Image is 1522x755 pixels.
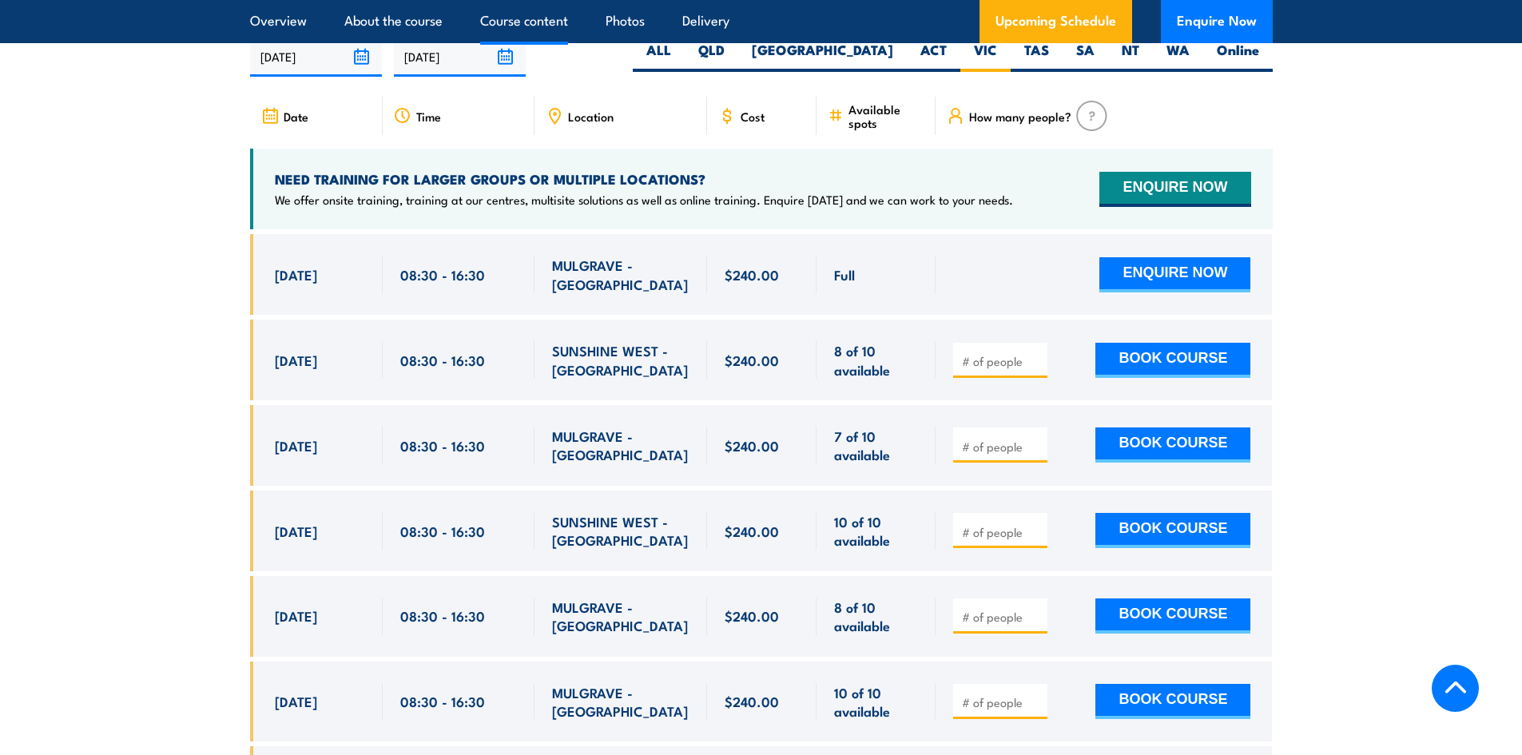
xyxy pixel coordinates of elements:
[552,427,689,464] span: MULGRAVE - [GEOGRAPHIC_DATA]
[400,606,485,625] span: 08:30 - 16:30
[834,427,918,464] span: 7 of 10 available
[400,436,485,455] span: 08:30 - 16:30
[552,598,689,635] span: MULGRAVE - [GEOGRAPHIC_DATA]
[962,609,1042,625] input: # of people
[275,436,317,455] span: [DATE]
[1095,684,1250,719] button: BOOK COURSE
[725,522,779,540] span: $240.00
[1099,257,1250,292] button: ENQUIRE NOW
[633,41,685,72] label: ALL
[275,265,317,284] span: [DATE]
[1203,41,1273,72] label: Online
[725,436,779,455] span: $240.00
[1099,172,1250,207] button: ENQUIRE NOW
[1095,427,1250,463] button: BOOK COURSE
[400,265,485,284] span: 08:30 - 16:30
[685,41,738,72] label: QLD
[969,109,1071,123] span: How many people?
[275,170,1013,188] h4: NEED TRAINING FOR LARGER GROUPS OR MULTIPLE LOCATIONS?
[552,512,689,550] span: SUNSHINE WEST - [GEOGRAPHIC_DATA]
[962,353,1042,369] input: # of people
[741,109,765,123] span: Cost
[400,351,485,369] span: 08:30 - 16:30
[400,522,485,540] span: 08:30 - 16:30
[907,41,960,72] label: ACT
[1063,41,1108,72] label: SA
[416,109,441,123] span: Time
[834,683,918,721] span: 10 of 10 available
[738,41,907,72] label: [GEOGRAPHIC_DATA]
[725,351,779,369] span: $240.00
[552,683,689,721] span: MULGRAVE - [GEOGRAPHIC_DATA]
[275,522,317,540] span: [DATE]
[960,41,1011,72] label: VIC
[1095,343,1250,378] button: BOOK COURSE
[725,606,779,625] span: $240.00
[552,341,689,379] span: SUNSHINE WEST - [GEOGRAPHIC_DATA]
[1108,41,1153,72] label: NT
[834,512,918,550] span: 10 of 10 available
[275,692,317,710] span: [DATE]
[568,109,614,123] span: Location
[962,524,1042,540] input: # of people
[1153,41,1203,72] label: WA
[1095,513,1250,548] button: BOOK COURSE
[725,265,779,284] span: $240.00
[552,256,689,293] span: MULGRAVE - [GEOGRAPHIC_DATA]
[1095,598,1250,634] button: BOOK COURSE
[275,351,317,369] span: [DATE]
[834,598,918,635] span: 8 of 10 available
[848,102,924,129] span: Available spots
[1011,41,1063,72] label: TAS
[962,694,1042,710] input: # of people
[275,606,317,625] span: [DATE]
[275,192,1013,208] p: We offer onsite training, training at our centres, multisite solutions as well as online training...
[250,36,382,77] input: From date
[400,692,485,710] span: 08:30 - 16:30
[284,109,308,123] span: Date
[394,36,526,77] input: To date
[725,692,779,710] span: $240.00
[834,341,918,379] span: 8 of 10 available
[962,439,1042,455] input: # of people
[834,265,855,284] span: Full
